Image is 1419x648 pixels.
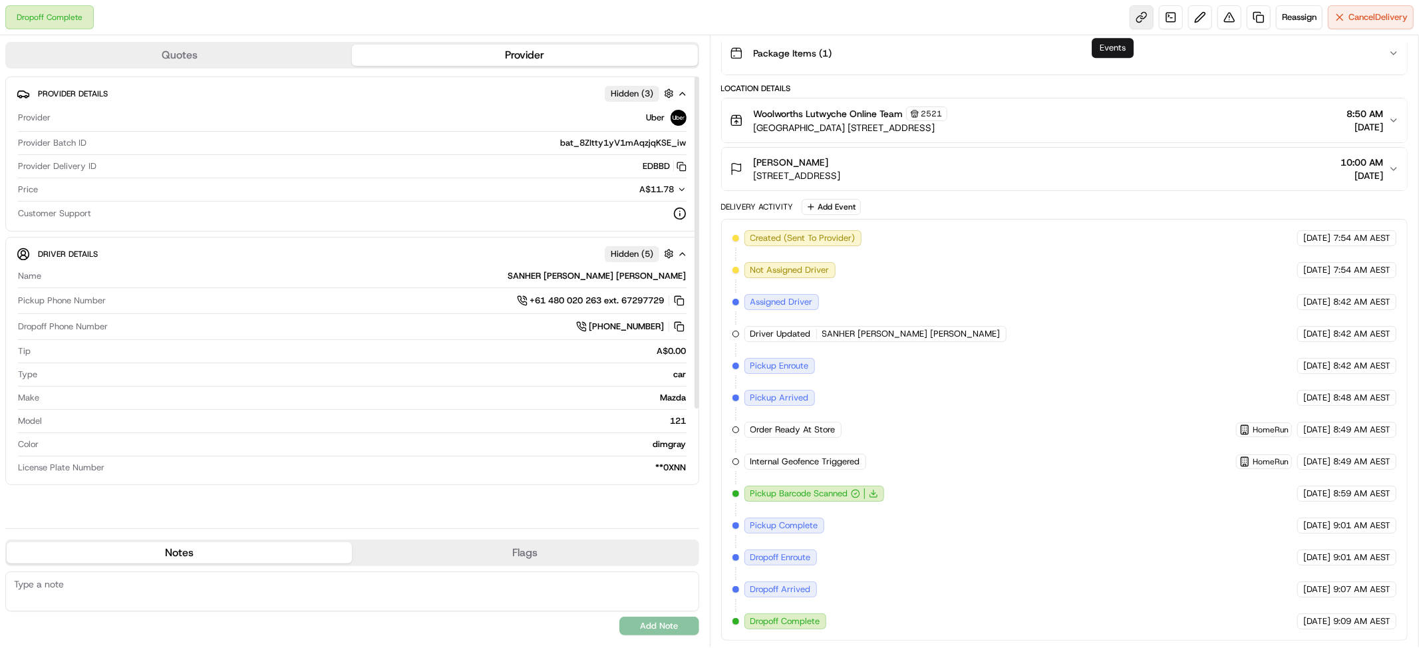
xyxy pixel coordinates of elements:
[605,245,677,262] button: Hidden (5)
[1253,456,1289,467] span: HomeRun
[43,369,687,381] div: car
[1303,296,1331,308] span: [DATE]
[18,112,51,124] span: Provider
[754,107,903,120] span: Woolworths Lutwyche Online Team
[1239,456,1289,467] button: HomeRun
[750,552,811,564] span: Dropoff Enroute
[1303,615,1331,627] span: [DATE]
[921,108,943,119] span: 2521
[18,137,86,149] span: Provider Batch ID
[18,270,41,282] span: Name
[1333,583,1390,595] span: 9:07 AM AEST
[721,83,1408,94] div: Location Details
[18,345,31,357] span: Tip
[754,169,841,182] span: [STREET_ADDRESS]
[1303,552,1331,564] span: [DATE]
[7,45,352,66] button: Quotes
[750,456,860,468] span: Internal Geofence Triggered
[611,88,653,100] span: Hidden ( 3 )
[671,110,687,126] img: uber-new-logo.jpeg
[1328,5,1414,29] button: CancelDelivery
[605,85,677,102] button: Hidden (3)
[750,583,811,595] span: Dropoff Arrived
[643,160,687,172] button: EDBBD
[1333,520,1390,532] span: 9:01 AM AEST
[18,438,39,450] span: Color
[517,293,687,308] a: +61 480 020 263 ext. 67297729
[1303,328,1331,340] span: [DATE]
[569,184,687,196] button: A$11.78
[722,98,1408,142] button: Woolworths Lutwyche Online Team2521[GEOGRAPHIC_DATA] [STREET_ADDRESS]8:50 AM[DATE]
[18,462,104,474] span: License Plate Number
[1333,552,1390,564] span: 9:01 AM AEST
[1346,120,1383,134] span: [DATE]
[352,542,697,564] button: Flags
[1303,424,1331,436] span: [DATE]
[1340,169,1383,182] span: [DATE]
[750,360,809,372] span: Pickup Enroute
[576,319,687,334] a: [PHONE_NUMBER]
[1303,232,1331,244] span: [DATE]
[754,156,829,169] span: [PERSON_NAME]
[18,392,39,404] span: Make
[47,415,687,427] div: 121
[47,270,687,282] div: SANHER [PERSON_NAME] [PERSON_NAME]
[750,328,811,340] span: Driver Updated
[44,438,687,450] div: dimgray
[1333,456,1390,468] span: 8:49 AM AEST
[1092,38,1134,58] div: Events
[530,295,665,307] span: +61 480 020 263 ext. 67297729
[750,520,818,532] span: Pickup Complete
[822,328,1001,340] span: SANHER [PERSON_NAME] [PERSON_NAME]
[722,32,1408,75] button: Package Items (1)
[1303,488,1331,500] span: [DATE]
[18,369,37,381] span: Type
[1303,456,1331,468] span: [DATE]
[1303,583,1331,595] span: [DATE]
[18,208,91,220] span: Customer Support
[589,321,665,333] span: [PHONE_NUMBER]
[18,184,38,196] span: Price
[611,248,653,260] span: Hidden ( 5 )
[750,232,856,244] span: Created (Sent To Provider)
[722,148,1408,190] button: [PERSON_NAME][STREET_ADDRESS]10:00 AM[DATE]
[1333,615,1390,627] span: 9:09 AM AEST
[45,392,687,404] div: Mazda
[1303,264,1331,276] span: [DATE]
[352,45,697,66] button: Provider
[754,121,947,134] span: [GEOGRAPHIC_DATA] [STREET_ADDRESS]
[1303,520,1331,532] span: [DATE]
[1282,11,1317,23] span: Reassign
[750,296,813,308] span: Assigned Driver
[1276,5,1323,29] button: Reassign
[750,264,830,276] span: Not Assigned Driver
[1348,11,1408,23] span: Cancel Delivery
[754,47,832,60] span: Package Items ( 1 )
[1333,328,1390,340] span: 8:42 AM AEST
[38,88,108,99] span: Provider Details
[1333,392,1390,404] span: 8:48 AM AEST
[1333,264,1390,276] span: 7:54 AM AEST
[38,249,98,259] span: Driver Details
[7,542,352,564] button: Notes
[1303,392,1331,404] span: [DATE]
[647,112,665,124] span: Uber
[750,424,836,436] span: Order Ready At Store
[721,202,794,212] div: Delivery Activity
[36,345,687,357] div: A$0.00
[1340,156,1383,169] span: 10:00 AM
[1333,360,1390,372] span: 8:42 AM AEST
[1303,360,1331,372] span: [DATE]
[750,392,809,404] span: Pickup Arrived
[1333,424,1390,436] span: 8:49 AM AEST
[1346,107,1383,120] span: 8:50 AM
[1333,296,1390,308] span: 8:42 AM AEST
[561,137,687,149] span: bat_8ZItty1yV1mAqzjqKSE_iw
[17,243,688,265] button: Driver DetailsHidden (5)
[1333,488,1390,500] span: 8:59 AM AEST
[18,415,42,427] span: Model
[1253,424,1289,435] span: HomeRun
[750,615,820,627] span: Dropoff Complete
